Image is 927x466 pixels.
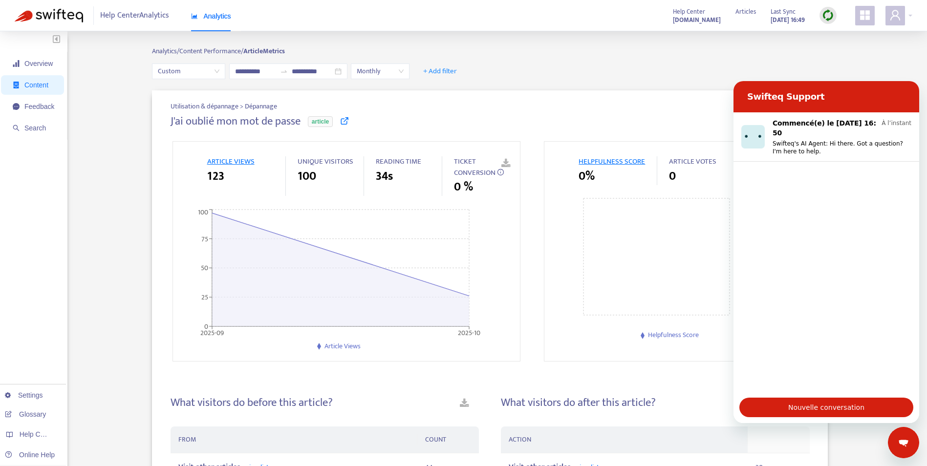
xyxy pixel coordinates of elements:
span: Last Sync [771,6,796,17]
tspan: 2025-09 [200,327,224,339]
span: READING TIME [376,155,421,168]
span: TICKET CONVERSION [454,155,496,179]
span: > [240,101,245,112]
span: Search [24,124,46,132]
th: FROM [171,426,417,453]
span: user [889,9,901,21]
h4: What visitors do after this article? [501,396,656,409]
span: Overview [24,60,53,67]
span: Article Views [324,340,361,352]
span: search [13,125,20,131]
tspan: 0 [204,321,208,332]
span: 0 [669,168,676,185]
iframe: Fenêtre de messagerie [733,81,919,423]
img: Swifteq [15,9,83,22]
span: 100 [298,168,316,185]
tspan: 75 [201,233,208,244]
span: Dépannage [245,101,277,111]
span: Help Center [673,6,705,17]
span: Feedback [24,103,54,110]
strong: Article Metrics [243,45,285,57]
th: ACTION [501,426,748,453]
span: Analytics [191,12,231,20]
button: + Add filter [416,64,464,79]
a: Settings [5,391,43,399]
span: UNIQUE VISITORS [298,155,353,168]
tspan: 50 [201,262,208,274]
span: 123 [207,168,224,185]
span: to [280,67,288,75]
a: [DOMAIN_NAME] [673,14,721,25]
th: COUNT [417,426,479,453]
span: Help Center Analytics [100,6,169,25]
img: sync.dc5367851b00ba804db3.png [822,9,834,21]
tspan: 25 [201,292,208,303]
span: signal [13,60,20,67]
a: Glossary [5,410,46,418]
tspan: 2025-10 [458,327,480,339]
tspan: 100 [198,207,208,218]
iframe: Bouton de lancement de la fenêtre de messagerie, conversation en cours [888,427,919,458]
span: HELPFULNESS SCORE [579,155,645,168]
span: message [13,103,20,110]
span: 0 % [454,178,473,196]
span: 0% [579,168,595,185]
h4: J'ai oublié mon mot de passe [171,115,301,128]
span: Helpfulness Score [648,329,699,340]
span: ARTICLE VOTES [669,155,716,168]
span: area-chart [191,13,198,20]
span: ARTICLE VIEWS [207,155,255,168]
h4: What visitors do before this article? [171,396,333,409]
span: Help Centers [20,430,60,438]
span: 34s [376,168,393,185]
span: appstore [859,9,871,21]
span: Analytics/ Content Performance/ [152,45,243,57]
span: + Add filter [423,65,457,77]
span: article [308,116,333,127]
strong: [DATE] 16:49 [771,15,805,25]
span: Utilisation & dépannage [171,101,240,112]
strong: [DOMAIN_NAME] [673,15,721,25]
span: container [13,82,20,88]
a: Online Help [5,451,55,459]
span: Monthly [357,64,404,79]
span: Content [24,81,48,89]
span: swap-right [280,67,288,75]
span: Custom [158,64,219,79]
span: Articles [735,6,756,17]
